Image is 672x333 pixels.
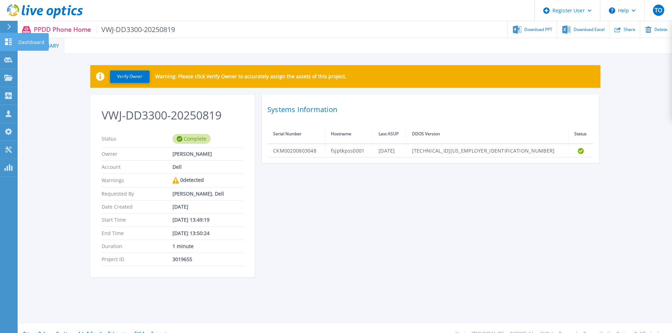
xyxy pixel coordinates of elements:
[102,230,172,236] p: End Time
[18,33,44,51] p: Dashboard
[574,27,605,32] span: Download Excel
[97,25,175,33] span: VWJ-DD3300-20250819
[102,217,172,223] p: Start Time
[110,70,150,83] button: Verify Owner
[34,25,175,33] p: PPDD Phone Home
[102,164,172,170] p: Account
[172,177,243,184] div: 0 detected
[102,134,172,144] p: Status
[155,74,346,79] p: Warning: Please click Verify Owner to accurately assign the assets of this project.
[624,27,635,32] span: Share
[267,103,593,116] h2: Systems Information
[102,204,172,210] p: Date Created
[654,27,667,32] span: Delete
[102,177,172,184] p: Warnings
[172,230,243,236] div: [DATE] 13:50:24
[267,144,325,158] td: CKM00200803048
[102,243,172,249] p: Duration
[102,257,172,262] p: Project ID
[325,144,373,158] td: fsjptkpss0001
[406,144,568,158] td: [TECHNICAL_ID][US_EMPLOYER_IDENTIFICATION_NUMBER]
[373,124,406,144] th: Last ASUP
[172,151,243,157] div: [PERSON_NAME]
[172,257,243,262] div: 3019655
[172,134,211,144] div: Complete
[655,7,662,13] span: TO
[325,124,373,144] th: Hostname
[172,217,243,223] div: [DATE] 13:49:19
[172,204,243,210] div: [DATE]
[172,164,243,170] div: Dell
[524,27,552,32] span: Download PPT
[373,144,406,158] td: [DATE]
[568,124,593,144] th: Status
[102,151,172,157] p: Owner
[102,191,172,197] p: Requested By
[172,191,243,197] div: [PERSON_NAME], Dell
[102,109,243,122] h2: VWJ-DD3300-20250819
[406,124,568,144] th: DDOS Version
[267,124,325,144] th: Serial Number
[172,243,243,249] div: 1 minute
